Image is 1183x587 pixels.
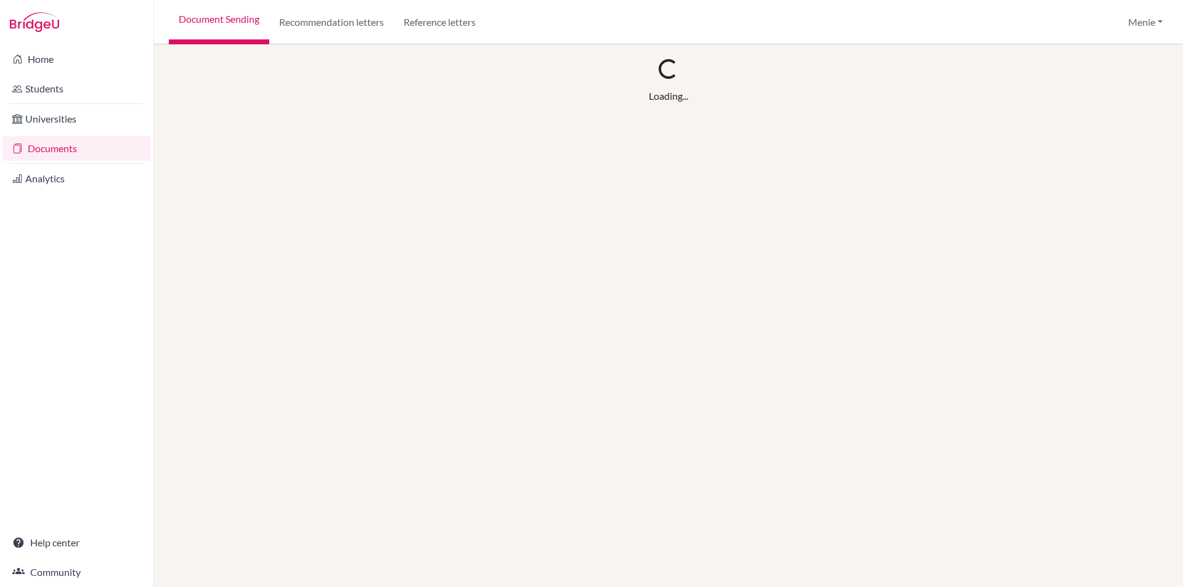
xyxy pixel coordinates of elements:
button: Menie [1123,10,1168,34]
a: Analytics [2,166,151,191]
a: Documents [2,136,151,161]
a: Help center [2,530,151,555]
a: Home [2,47,151,71]
div: Loading... [649,89,688,103]
a: Universities [2,107,151,131]
img: Bridge-U [10,12,59,32]
a: Students [2,76,151,101]
a: Community [2,560,151,585]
